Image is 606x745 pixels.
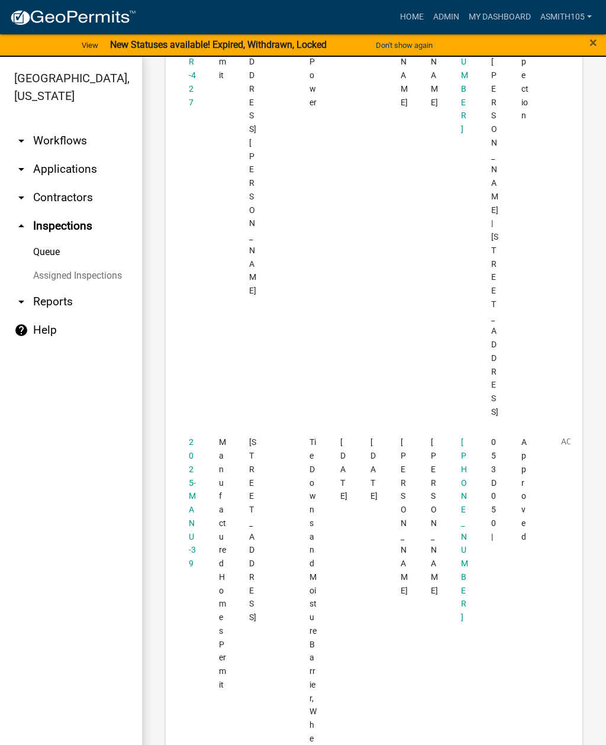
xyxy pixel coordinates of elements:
[14,219,28,233] i: arrow_drop_up
[14,191,28,205] i: arrow_drop_down
[536,6,597,28] a: asmith105
[110,39,327,50] strong: New Statuses available! Expired, Withdrawn, Locked
[249,437,256,622] span: 252 TWILIGHT SHORES RD
[371,36,437,55] button: Don't show again
[77,36,103,55] a: View
[552,436,600,465] button: Action
[14,295,28,309] i: arrow_drop_down
[521,437,527,541] span: Approved
[461,437,468,622] span: 478-451-7050
[340,437,347,501] span: 08/21/2025
[589,34,597,51] span: ×
[428,6,464,28] a: Admin
[589,36,597,50] button: Close
[395,6,428,28] a: Home
[461,437,468,622] a: [PHONE_NUMBER]
[370,436,378,503] div: [DATE]
[464,6,536,28] a: My Dashboard
[14,134,28,148] i: arrow_drop_down
[219,437,226,689] span: Manufactured Homes Permit
[401,437,408,595] span: Cedrick Moreland
[14,162,28,176] i: arrow_drop_down
[491,437,497,541] span: 053D050 |
[189,437,196,568] a: 2025-MANU-39
[14,323,28,337] i: help
[431,437,438,595] span: Mike Durden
